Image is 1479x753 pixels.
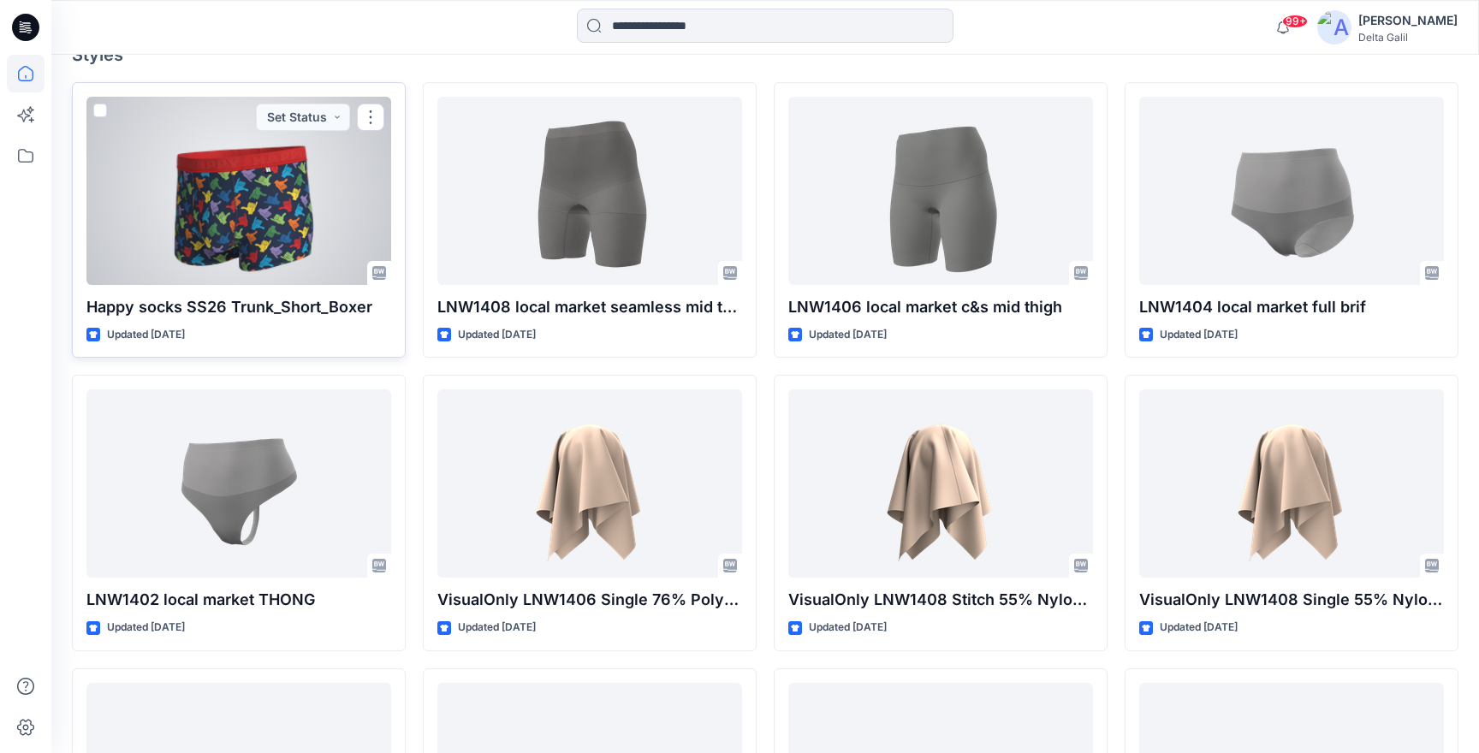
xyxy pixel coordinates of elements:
a: LNW1408 local market seamless mid thigh [437,97,742,285]
p: LNW1408 local market seamless mid thigh [437,295,742,319]
p: VisualOnly LNW1406 Single 76% Polyamide 24% Elastane [437,588,742,612]
a: VisualOnly LNW1406 Single 76% Polyamide 24% Elastane [437,389,742,578]
p: VisualOnly LNW1408 Stitch 55% Nylon 45% Elastane [788,588,1093,612]
a: VisualOnly LNW1408 Stitch 55% Nylon 45% Elastane [788,389,1093,578]
p: Updated [DATE] [809,619,887,637]
div: Delta Galil [1358,31,1458,44]
p: Updated [DATE] [107,326,185,344]
span: 99+ [1282,15,1308,28]
p: Updated [DATE] [1160,619,1238,637]
p: VisualOnly LNW1408 Single 55% Nylon 45% Elastane [1139,588,1444,612]
div: [PERSON_NAME] [1358,10,1458,31]
a: LNW1406 local market c&s mid thigh [788,97,1093,285]
a: LNW1402 local market THONG [86,389,391,578]
p: LNW1406 local market c&s mid thigh [788,295,1093,319]
p: LNW1404 local market full brif [1139,295,1444,319]
p: Updated [DATE] [1160,326,1238,344]
p: Updated [DATE] [458,619,536,637]
p: LNW1402 local market THONG [86,588,391,612]
p: Updated [DATE] [107,619,185,637]
a: Happy socks SS26 Trunk_Short_Boxer [86,97,391,285]
a: VisualOnly LNW1408 Single 55% Nylon 45% Elastane [1139,389,1444,578]
p: Updated [DATE] [458,326,536,344]
p: Updated [DATE] [809,326,887,344]
p: Happy socks SS26 Trunk_Short_Boxer [86,295,391,319]
a: LNW1404 local market full brif [1139,97,1444,285]
img: avatar [1317,10,1351,44]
